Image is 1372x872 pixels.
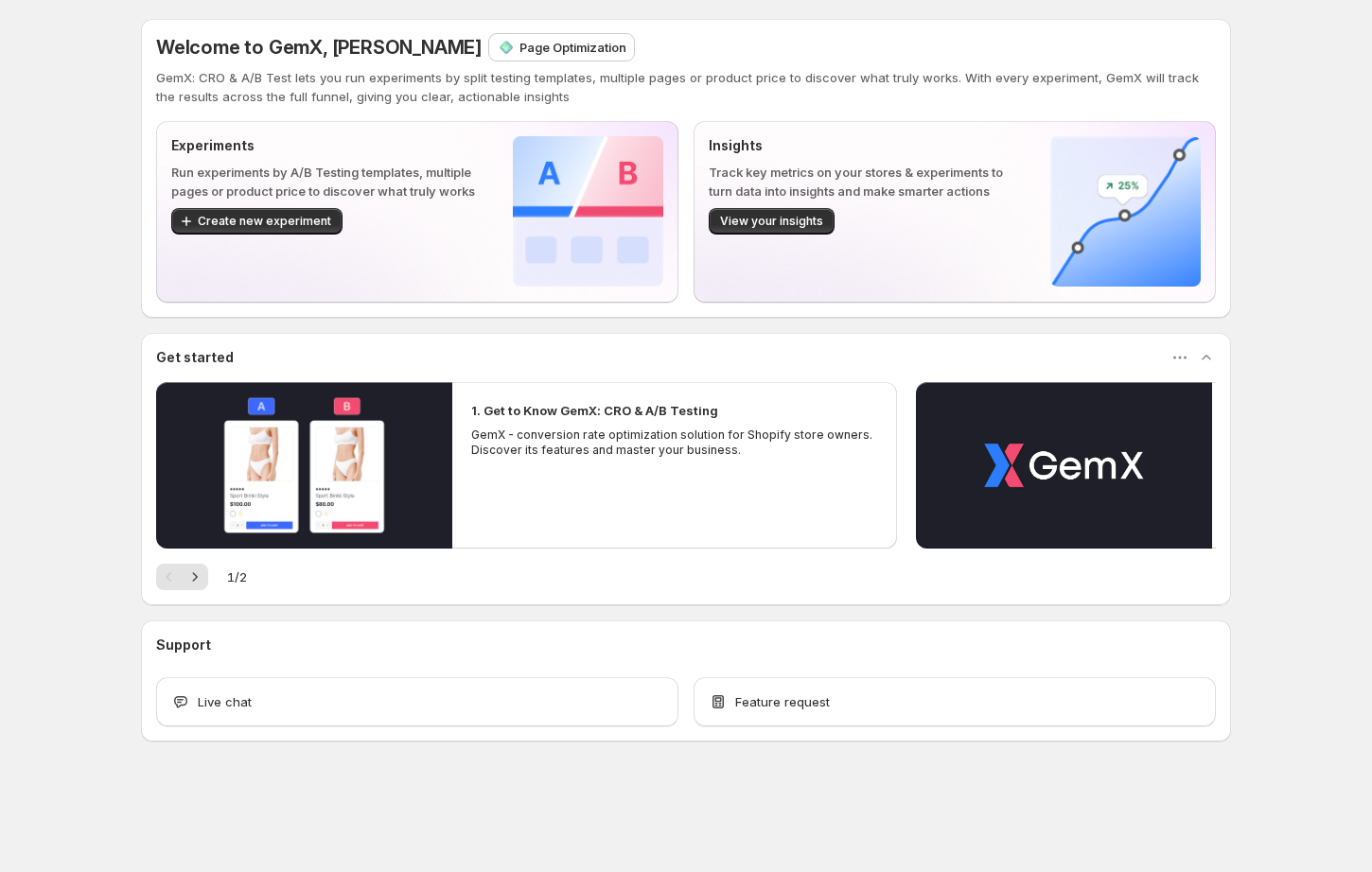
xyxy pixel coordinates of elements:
[156,636,211,654] h3: Support
[156,348,234,367] h3: Get started
[471,401,718,420] h2: 1. Get to Know GemX: CRO & A/B Testing
[513,136,663,287] img: Experiments
[916,382,1212,549] button: Play video
[471,427,878,458] p: GemX - conversion rate optimization solution for Shopify store owners. Discover its features and ...
[198,214,331,229] span: Create new experiment
[171,136,483,155] p: Experiments
[171,208,343,235] button: Create new experiment
[198,692,252,711] span: Live chat
[1050,136,1201,287] img: Insights
[156,68,1216,106] p: GemX: CRO & A/B Test lets you run experiments by split testing templates, multiple pages or produ...
[156,564,208,590] nav: Pagination
[497,38,516,57] img: Page Optimization
[156,382,452,549] button: Play video
[227,567,247,586] span: 1 / 2
[182,564,208,590] button: Next
[519,38,626,57] p: Page Optimization
[720,214,823,229] span: View your insights
[156,36,482,59] span: Welcome to GemX, [PERSON_NAME]
[709,136,1020,155] p: Insights
[709,208,835,235] button: View your insights
[709,163,1020,201] p: Track key metrics on your stores & experiments to turn data into insights and make smarter actions
[171,163,483,201] p: Run experiments by A/B Testing templates, multiple pages or product price to discover what truly ...
[735,692,830,711] span: Feature request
